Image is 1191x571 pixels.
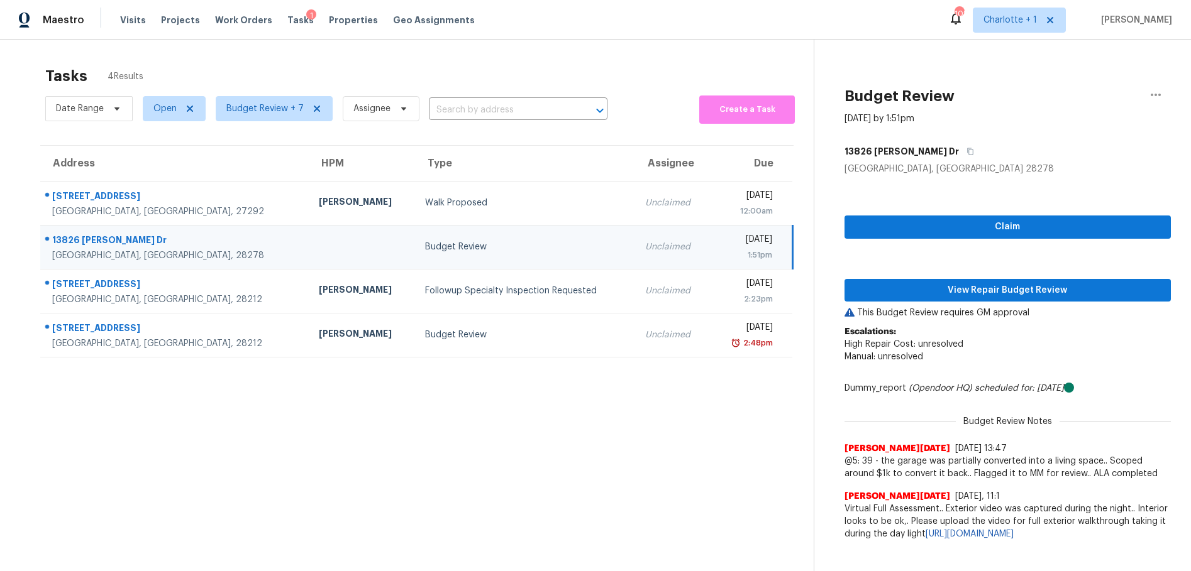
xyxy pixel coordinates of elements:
[721,277,773,293] div: [DATE]
[645,329,700,341] div: Unclaimed
[393,14,475,26] span: Geo Assignments
[721,189,773,205] div: [DATE]
[721,249,772,261] div: 1:51pm
[845,279,1171,302] button: View Repair Budget Review
[959,140,976,163] button: Copy Address
[52,278,299,293] div: [STREET_ADDRESS]
[153,102,177,115] span: Open
[975,384,1064,393] i: scheduled for: [DATE]
[120,14,146,26] span: Visits
[845,352,923,361] span: Manual: unresolved
[845,327,896,336] b: Escalations:
[845,145,959,158] h5: 13826 [PERSON_NAME] Dr
[425,329,625,341] div: Budget Review
[161,14,200,26] span: Projects
[425,241,625,253] div: Budget Review
[45,70,87,82] h2: Tasks
[425,197,625,209] div: Walk Proposed
[845,90,955,102] h2: Budget Review
[319,327,406,343] div: [PERSON_NAME]
[52,249,299,262] div: [GEOGRAPHIC_DATA], [GEOGRAPHIC_DATA], 28278
[645,241,700,253] div: Unclaimed
[956,415,1060,428] span: Budget Review Notes
[926,530,1014,538] a: [URL][DOMAIN_NAME]
[52,234,299,249] div: 13826 [PERSON_NAME] Dr
[52,190,299,205] div: [STREET_ADDRESS]
[909,384,972,393] i: (Opendoor HQ)
[845,307,1171,319] p: This Budget Review requires GM approval
[955,444,1007,453] span: [DATE] 13:47
[721,233,772,249] div: [DATE]
[845,503,1171,540] span: Virtual Full Assessment.. Exterior video was captured during the night.. Interior looks to be ok,...
[955,492,1000,501] span: [DATE], 11:1
[845,455,1171,480] span: @5: 39 - the garage was partially converted into a living space.. Scoped around $1k to convert it...
[52,205,299,218] div: [GEOGRAPHIC_DATA], [GEOGRAPHIC_DATA], 27292
[56,102,104,115] span: Date Range
[429,101,572,120] input: Search by address
[845,442,950,455] span: [PERSON_NAME][DATE]
[635,146,710,181] th: Assignee
[40,146,309,181] th: Address
[645,197,700,209] div: Unclaimed
[108,70,143,83] span: 4 Results
[52,322,299,337] div: [STREET_ADDRESS]
[425,285,625,297] div: Followup Specialty Inspection Requested
[955,8,963,20] div: 102
[855,283,1161,298] span: View Repair Budget Review
[721,293,773,305] div: 2:23pm
[845,382,1171,394] div: Dummy_report
[699,95,795,124] button: Create a Task
[415,146,635,181] th: Type
[721,205,773,217] div: 12:00am
[845,490,950,503] span: [PERSON_NAME][DATE]
[52,293,299,306] div: [GEOGRAPHIC_DATA], [GEOGRAPHIC_DATA], 28212
[306,9,316,22] div: 1
[845,215,1171,239] button: Claim
[983,14,1037,26] span: Charlotte + 1
[845,163,1171,175] div: [GEOGRAPHIC_DATA], [GEOGRAPHIC_DATA] 28278
[329,14,378,26] span: Properties
[845,340,963,349] span: High Repair Cost: unresolved
[215,14,272,26] span: Work Orders
[1096,14,1172,26] span: [PERSON_NAME]
[645,285,700,297] div: Unclaimed
[741,337,773,349] div: 2:48pm
[43,14,84,26] span: Maestro
[309,146,416,181] th: HPM
[319,195,406,211] div: [PERSON_NAME]
[731,337,741,349] img: Overdue Alarm Icon
[855,219,1161,235] span: Claim
[706,102,789,117] span: Create a Task
[319,283,406,299] div: [PERSON_NAME]
[591,102,609,119] button: Open
[226,102,304,115] span: Budget Review + 7
[711,146,793,181] th: Due
[845,112,914,125] div: [DATE] by 1:51pm
[52,337,299,350] div: [GEOGRAPHIC_DATA], [GEOGRAPHIC_DATA], 28212
[721,321,773,337] div: [DATE]
[287,16,314,24] span: Tasks
[353,102,391,115] span: Assignee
